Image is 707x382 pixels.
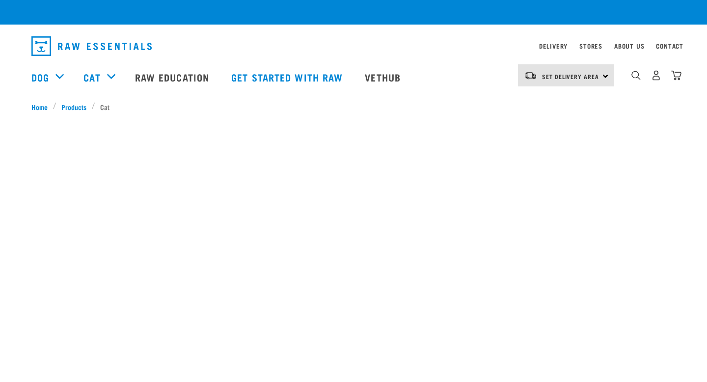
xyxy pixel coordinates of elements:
a: Stores [579,44,602,48]
a: Cat [83,70,100,84]
a: About Us [614,44,644,48]
nav: dropdown navigation [24,32,683,60]
a: Delivery [539,44,568,48]
img: Raw Essentials Logo [31,36,152,56]
a: Vethub [355,57,413,97]
span: Products [61,102,86,112]
span: Home [31,102,48,112]
nav: breadcrumbs [31,102,676,112]
a: Contact [656,44,683,48]
a: Get started with Raw [221,57,355,97]
a: Dog [31,70,49,84]
span: Set Delivery Area [542,75,599,78]
a: Home [31,102,53,112]
img: user.png [651,70,661,81]
a: Products [56,102,92,112]
img: van-moving.png [524,71,537,80]
img: home-icon@2x.png [671,70,681,81]
a: Raw Education [125,57,221,97]
img: home-icon-1@2x.png [631,71,641,80]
